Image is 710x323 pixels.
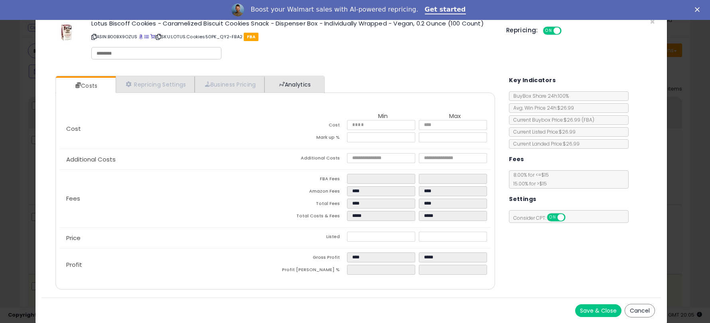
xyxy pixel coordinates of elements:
a: All offer listings [144,33,149,40]
p: ASIN: B00BX9OZUS | SKU: LOTUS.Cookies50PK_QY2-FBA2 [91,30,494,43]
th: Max [419,113,491,120]
h5: Fees [509,154,524,164]
span: 15.00 % for > $15 [509,180,547,187]
span: BuyBox Share 24h: 100% [509,93,569,99]
th: Min [347,113,419,120]
img: 41oDUEzSFfL._SL60_.jpg [57,20,75,44]
td: Mark up % [275,132,347,145]
a: Costs [56,78,115,94]
span: ON [544,28,554,34]
div: Boost your Walmart sales with AI-powered repricing. [250,6,418,14]
td: Total Fees [275,199,347,211]
a: Business Pricing [195,76,264,93]
a: BuyBox page [139,33,143,40]
td: Amazon Fees [275,186,347,199]
h3: Lotus Biscoff Cookies - Caramelized Biscuit Cookies Snack - Dispenser Box - Individually Wrapped ... [91,20,494,26]
span: Avg. Win Price 24h: $26.99 [509,104,574,111]
p: Fees [60,195,275,202]
p: Cost [60,126,275,132]
span: $26.99 [564,116,594,123]
td: Total Costs & Fees [275,211,347,223]
span: Consider CPT: [509,215,576,221]
h5: Repricing: [506,27,538,33]
p: Profit [60,262,275,268]
span: 8.00 % for <= $15 [509,171,549,187]
img: Profile image for Adrian [231,4,244,16]
div: Close [695,7,703,12]
td: FBA Fees [275,174,347,186]
span: ON [548,214,558,221]
td: Gross Profit [275,252,347,265]
button: Save & Close [575,304,621,317]
p: Additional Costs [60,156,275,163]
span: FBA [244,33,258,41]
p: Price [60,235,275,241]
h5: Settings [509,194,536,204]
a: Get started [425,6,466,14]
span: Current Listed Price: $26.99 [509,128,576,135]
span: OFF [564,214,577,221]
button: Cancel [625,304,655,317]
td: Listed [275,232,347,244]
h5: Key Indicators [509,75,556,85]
span: ( FBA ) [582,116,594,123]
a: Analytics [264,76,323,93]
span: OFF [560,28,573,34]
span: Current Buybox Price: [509,116,594,123]
span: × [650,16,655,28]
td: Cost [275,120,347,132]
td: Profit [PERSON_NAME] % [275,265,347,277]
a: Your listing only [150,33,155,40]
a: Repricing Settings [116,76,195,93]
span: Current Landed Price: $26.99 [509,140,580,147]
td: Additional Costs [275,153,347,165]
